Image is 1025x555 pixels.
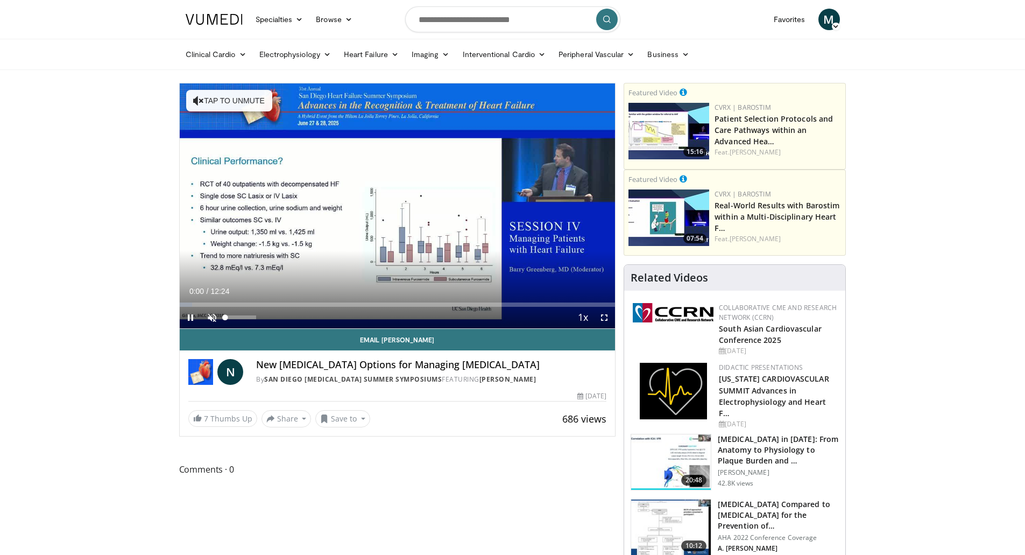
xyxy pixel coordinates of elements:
[593,307,615,328] button: Fullscreen
[719,303,837,322] a: Collaborative CME and Research Network (CCRN)
[683,147,706,157] span: 15:16
[256,375,606,384] div: By FEATURING
[179,462,616,476] span: Comments 0
[718,479,753,488] p: 42.8K views
[188,410,257,427] a: 7 Thumbs Up
[180,83,616,329] video-js: Video Player
[217,359,243,385] a: N
[264,375,442,384] a: San Diego [MEDICAL_DATA] Summer Symposiums
[179,44,253,65] a: Clinical Cardio
[715,114,833,146] a: Patient Selection Protocols and Care Pathways within an Advanced Hea…
[718,434,839,466] h3: [MEDICAL_DATA] in [DATE]: From Anatomy to Physiology to Plaque Burden and …
[641,44,696,65] a: Business
[256,359,606,371] h4: New [MEDICAL_DATA] Options for Managing [MEDICAL_DATA]
[189,287,204,296] span: 0:00
[577,391,606,401] div: [DATE]
[628,174,677,184] small: Featured Video
[210,287,229,296] span: 12:24
[188,359,214,385] img: San Diego Heart Failure Summer Symposiums
[718,533,839,542] p: AHA 2022 Conference Coverage
[309,9,359,30] a: Browse
[631,434,711,490] img: 823da73b-7a00-425d-bb7f-45c8b03b10c3.150x105_q85_crop-smart_upscale.jpg
[715,189,771,199] a: CVRx | Barostim
[204,413,208,424] span: 7
[628,103,709,159] img: c8104730-ef7e-406d-8f85-1554408b8bf1.150x105_q85_crop-smart_upscale.jpg
[719,363,837,373] div: Didactic Presentations
[640,363,707,419] img: 1860aa7a-ba06-47e3-81a4-3dc728c2b4cf.png.150x105_q85_autocrop_double_scale_upscale_version-0.2.png
[628,189,709,246] a: 07:54
[818,9,840,30] a: M
[261,410,312,427] button: Share
[186,90,272,111] button: Tap to unmute
[180,329,616,350] a: Email [PERSON_NAME]
[715,103,771,112] a: CVRx | Barostim
[628,103,709,159] a: 15:16
[180,303,616,307] div: Progress Bar
[715,234,841,244] div: Feat.
[633,303,713,322] img: a04ee3ba-8487-4636-b0fb-5e8d268f3737.png.150x105_q85_autocrop_double_scale_upscale_version-0.2.png
[456,44,553,65] a: Interventional Cardio
[631,434,839,491] a: 20:48 [MEDICAL_DATA] in [DATE]: From Anatomy to Physiology to Plaque Burden and … [PERSON_NAME] 4...
[186,14,243,25] img: VuMedi Logo
[767,9,812,30] a: Favorites
[631,271,708,284] h4: Related Videos
[180,307,201,328] button: Pause
[201,307,223,328] button: Unmute
[572,307,593,328] button: Playback Rate
[405,6,620,32] input: Search topics, interventions
[718,499,839,531] h3: [MEDICAL_DATA] Compared to [MEDICAL_DATA] for the Prevention of…
[315,410,370,427] button: Save to
[337,44,405,65] a: Heart Failure
[207,287,209,296] span: /
[225,315,256,319] div: Volume Level
[718,468,839,477] p: [PERSON_NAME]
[715,147,841,157] div: Feat.
[715,200,839,233] a: Real-World Results with Barostim within a Multi-Disciplinary Heart F…
[405,44,456,65] a: Imaging
[681,475,707,486] span: 20:48
[681,540,707,551] span: 10:12
[719,419,837,429] div: [DATE]
[249,9,310,30] a: Specialties
[628,189,709,246] img: d6bcd5d9-0712-4576-a4e4-b34173a4dc7b.150x105_q85_crop-smart_upscale.jpg
[479,375,536,384] a: [PERSON_NAME]
[552,44,641,65] a: Peripheral Vascular
[730,234,781,243] a: [PERSON_NAME]
[719,324,822,345] a: South Asian Cardiovascular Conference 2025
[253,44,337,65] a: Electrophysiology
[719,374,829,418] a: [US_STATE] CARDIOVASCULAR SUMMIT Advances in Electrophysiology and Heart F…
[730,147,781,157] a: [PERSON_NAME]
[718,544,839,553] p: A. [PERSON_NAME]
[719,346,837,356] div: [DATE]
[562,412,606,425] span: 686 views
[628,88,677,97] small: Featured Video
[683,234,706,243] span: 07:54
